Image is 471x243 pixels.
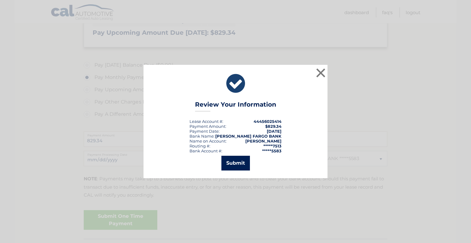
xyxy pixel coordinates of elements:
[267,129,281,134] span: [DATE]
[254,119,281,124] strong: 44456025414
[215,134,281,139] strong: [PERSON_NAME] FARGO BANK
[190,119,223,124] div: Lease Account #:
[190,124,226,129] div: Payment Amount:
[195,101,276,112] h3: Review Your Information
[221,156,250,170] button: Submit
[245,139,281,143] strong: [PERSON_NAME]
[190,134,215,139] div: Bank Name:
[190,139,227,143] div: Name on Account:
[190,143,210,148] div: Routing #:
[265,124,281,129] span: $829.34
[190,129,219,134] span: Payment Date
[315,67,327,79] button: ×
[190,148,222,153] div: Bank Account #:
[190,129,220,134] div: :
